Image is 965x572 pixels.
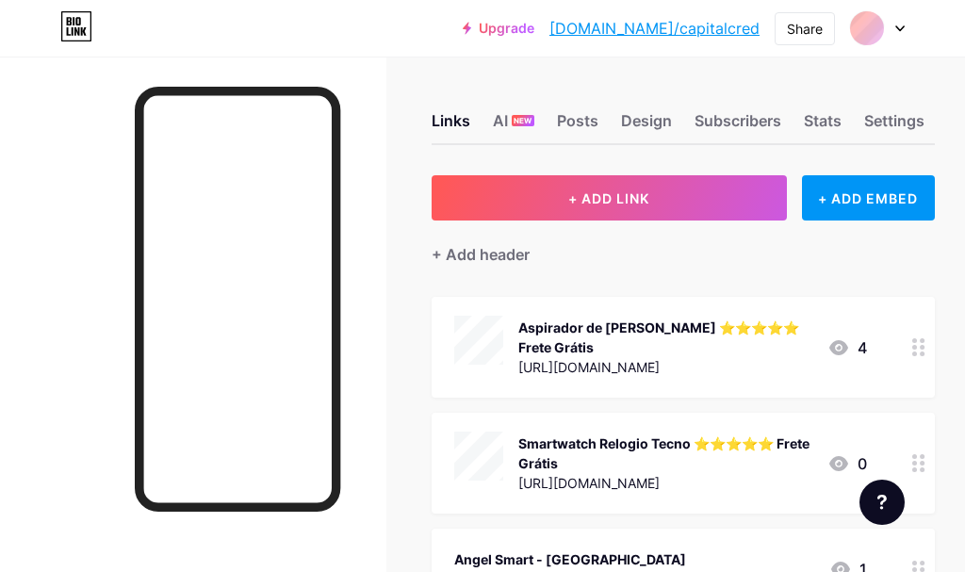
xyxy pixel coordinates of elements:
div: [URL][DOMAIN_NAME] [518,473,812,493]
div: Links [432,109,470,143]
a: [DOMAIN_NAME]/capitalcred [549,17,760,40]
div: Angel Smart - [GEOGRAPHIC_DATA] [454,549,686,569]
div: Smartwatch Relogio Tecno ⭐⭐⭐⭐⭐ Frete Grátis [518,433,812,473]
div: + Add header [432,243,530,266]
div: [URL][DOMAIN_NAME] [518,357,812,377]
div: Design [621,109,672,143]
button: + ADD LINK [432,175,787,221]
div: Share [787,19,823,39]
div: 0 [827,452,867,475]
div: Subscribers [695,109,781,143]
span: NEW [514,115,532,126]
a: Upgrade [463,21,534,36]
div: Settings [864,109,924,143]
span: + ADD LINK [568,190,649,206]
div: 4 [827,336,867,359]
div: AI [493,109,534,143]
div: Aspirador de [PERSON_NAME] ⭐⭐⭐⭐⭐ Frete Grátis [518,318,812,357]
div: + ADD EMBED [802,175,935,221]
div: Stats [804,109,842,143]
div: Posts [557,109,598,143]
